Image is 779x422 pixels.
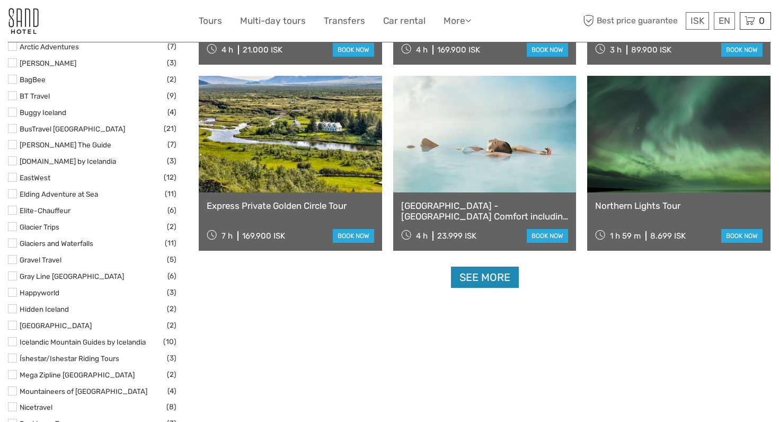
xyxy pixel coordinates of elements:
div: 169.900 ISK [242,231,285,241]
a: EastWest [20,173,50,182]
a: Gray Line [GEOGRAPHIC_DATA] [20,272,124,280]
a: More [444,13,471,29]
div: 23.999 ISK [437,231,476,241]
span: 4 h [222,45,233,55]
span: (10) [163,336,176,348]
span: (11) [165,237,176,249]
img: 186-9edf1c15-b972-4976-af38-d04df2434085_logo_small.jpg [8,8,39,34]
span: 4 h [416,45,428,55]
span: (7) [167,40,176,52]
span: (21) [164,122,176,135]
a: [PERSON_NAME] The Guide [20,140,111,149]
a: BT Travel [20,92,50,100]
span: (3) [167,155,176,167]
a: Íshestar/Ishestar Riding Tours [20,354,119,363]
a: Mountaineers of [GEOGRAPHIC_DATA] [20,387,147,395]
a: Nicetravel [20,403,52,411]
span: (2) [167,319,176,331]
span: (3) [167,352,176,364]
button: Open LiveChat chat widget [122,16,135,29]
a: See more [451,267,519,288]
a: Express Private Golden Circle Tour [207,200,374,211]
span: (5) [167,253,176,266]
a: book now [527,229,568,243]
div: 21.000 ISK [243,45,282,55]
span: (3) [167,57,176,69]
a: Glacier Trips [20,223,59,231]
span: (4) [167,106,176,118]
a: Glaciers and Waterfalls [20,239,93,248]
a: Buggy Iceland [20,108,66,117]
a: Arctic Adventures [20,42,79,51]
a: [DOMAIN_NAME] by Icelandia [20,157,116,165]
a: Mega Zipline [GEOGRAPHIC_DATA] [20,371,135,379]
span: (7) [167,138,176,151]
span: (3) [167,286,176,298]
span: (11) [165,188,176,200]
a: Transfers [324,13,365,29]
div: 8.699 ISK [650,231,686,241]
div: 89.900 ISK [631,45,671,55]
span: (6) [167,204,176,216]
a: book now [333,43,374,57]
div: EN [714,12,735,30]
span: 1 h 59 m [610,231,641,241]
span: ISK [691,15,704,26]
a: Gravel Travel [20,256,61,264]
a: book now [721,229,763,243]
a: book now [333,229,374,243]
a: Elding Adventure at Sea [20,190,98,198]
span: 4 h [416,231,428,241]
a: [GEOGRAPHIC_DATA] [20,321,92,330]
a: Car rental [383,13,426,29]
span: (12) [164,171,176,183]
span: (2) [167,73,176,85]
a: Icelandic Mountain Guides by Icelandia [20,338,146,346]
span: (6) [167,270,176,282]
span: (2) [167,303,176,315]
a: BusTravel [GEOGRAPHIC_DATA] [20,125,125,133]
a: Elite-Chauffeur [20,206,70,215]
span: (4) [167,385,176,397]
span: (9) [167,90,176,102]
a: Northern Lights Tour [595,200,763,211]
span: (8) [166,401,176,413]
span: (2) [167,368,176,381]
a: book now [527,43,568,57]
span: 7 h [222,231,233,241]
span: Best price guarantee [580,12,683,30]
div: 169.900 ISK [437,45,480,55]
a: Tours [199,13,222,29]
a: [GEOGRAPHIC_DATA] - [GEOGRAPHIC_DATA] Comfort including admission [401,200,569,222]
p: We're away right now. Please check back later! [15,19,120,27]
span: (2) [167,221,176,233]
a: [PERSON_NAME] [20,59,76,67]
a: Happyworld [20,288,59,297]
span: 3 h [610,45,622,55]
a: Hidden Iceland [20,305,69,313]
a: BagBee [20,75,46,84]
span: 0 [757,15,766,26]
a: book now [721,43,763,57]
a: Multi-day tours [240,13,306,29]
